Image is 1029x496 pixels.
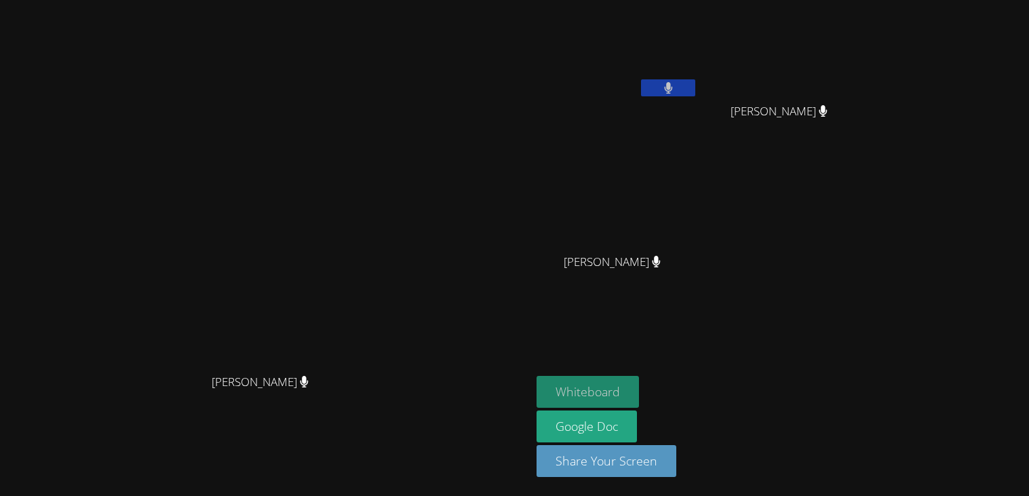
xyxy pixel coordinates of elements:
span: [PERSON_NAME] [564,252,661,272]
span: [PERSON_NAME] [212,373,309,392]
span: [PERSON_NAME] [731,102,828,121]
a: Google Doc [537,411,637,442]
button: Whiteboard [537,376,639,408]
button: Share Your Screen [537,445,676,477]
